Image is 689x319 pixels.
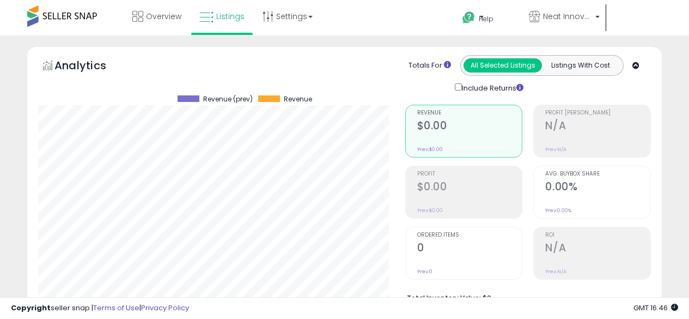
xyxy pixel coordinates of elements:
[417,242,522,256] h2: 0
[407,293,481,303] b: Total Inventory Value:
[454,3,519,35] a: Help
[545,171,650,177] span: Avg. Buybox Share
[417,180,522,195] h2: $0.00
[417,119,522,134] h2: $0.00
[141,303,189,313] a: Privacy Policy
[417,110,522,116] span: Revenue
[545,232,650,238] span: ROI
[146,11,181,22] span: Overview
[93,303,139,313] a: Terms of Use
[417,268,432,275] small: Prev: 0
[407,291,643,304] li: $0
[545,180,650,195] h2: 0.00%
[545,207,571,214] small: Prev: 0.00%
[417,146,443,153] small: Prev: $0.00
[417,232,522,238] span: Ordered Items
[11,303,51,313] strong: Copyright
[464,58,542,73] button: All Selected Listings
[447,81,536,94] div: Include Returns
[284,95,312,103] span: Revenue
[417,207,443,214] small: Prev: $0.00
[11,303,189,314] div: seller snap | |
[545,119,650,134] h2: N/A
[54,58,127,76] h5: Analytics
[545,110,650,116] span: Profit [PERSON_NAME]
[417,171,522,177] span: Profit
[216,11,245,22] span: Listings
[408,61,451,71] div: Totals For
[462,11,475,25] i: Get Help
[543,11,592,22] span: Neat Innovations
[541,58,620,73] button: Listings With Cost
[633,303,678,313] span: 2025-08-13 16:46 GMT
[479,14,493,23] span: Help
[545,242,650,256] h2: N/A
[203,95,253,103] span: Revenue (prev)
[545,146,566,153] small: Prev: N/A
[545,268,566,275] small: Prev: N/A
